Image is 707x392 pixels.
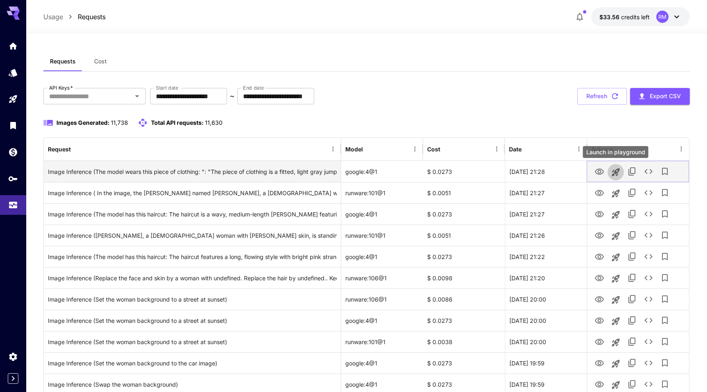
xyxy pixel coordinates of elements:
div: Request [48,146,71,153]
button: Add to library [657,291,673,307]
div: $ 0.0273 [423,310,505,331]
div: 01 Sep, 2025 20:00 [505,288,587,310]
button: Copy TaskUUID [624,227,640,243]
button: Launch in playground [608,228,624,244]
button: Copy TaskUUID [624,355,640,371]
div: runware:101@1 [341,331,423,352]
button: Launch in playground [608,356,624,372]
button: View Image [591,291,608,307]
label: API Keys [49,84,73,91]
button: Launch in playground [608,249,624,266]
div: google:4@1 [341,310,423,331]
span: 11,630 [205,119,223,126]
button: Add to library [657,185,673,201]
button: Copy TaskUUID [624,270,640,286]
button: Launch in playground [608,164,624,180]
button: View Image [591,269,608,286]
button: Add to library [657,355,673,371]
div: Home [8,41,18,51]
div: runware:106@1 [341,267,423,288]
button: Launch in playground [608,292,624,308]
div: $ 0.0038 [423,331,505,352]
div: 01 Sep, 2025 21:20 [505,267,587,288]
button: Sort [364,143,375,155]
div: 01 Sep, 2025 19:59 [505,352,587,374]
div: Playground [8,94,18,104]
button: Copy TaskUUID [624,185,640,201]
button: Launch in playground [608,207,624,223]
div: Click to copy prompt [48,246,337,267]
button: Launch in playground [608,334,624,351]
div: RM [656,11,669,23]
button: See details [640,185,657,201]
button: View Image [591,163,608,180]
button: Sort [72,143,83,155]
div: 01 Sep, 2025 21:22 [505,246,587,267]
div: $ 0.0051 [423,182,505,203]
div: 01 Sep, 2025 21:27 [505,182,587,203]
div: Model [345,146,363,153]
div: Wallet [8,147,18,157]
div: google:4@1 [341,246,423,267]
div: Click to copy prompt [48,289,337,310]
button: Add to library [657,227,673,243]
div: Click to copy prompt [48,331,337,352]
button: Menu [491,143,502,155]
button: See details [640,206,657,222]
div: Click to copy prompt [48,310,337,331]
button: Expand sidebar [8,373,18,384]
button: Launch in playground [608,270,624,287]
span: Total API requests: [151,119,204,126]
button: View Image [591,354,608,371]
p: ~ [230,91,234,101]
div: API Keys [8,173,18,184]
div: Settings [8,351,18,362]
div: $ 0.0098 [423,267,505,288]
div: Library [8,120,18,131]
div: $ 0.0273 [423,203,505,225]
div: $ 0.0086 [423,288,505,310]
div: Models [8,68,18,78]
button: Sort [522,143,534,155]
nav: breadcrumb [43,12,106,22]
button: Add to library [657,206,673,222]
button: View Image [591,248,608,265]
span: Requests [50,58,76,65]
label: Start date [156,84,178,91]
div: $ 0.0273 [423,161,505,182]
button: View Image [591,184,608,201]
button: Add to library [657,163,673,180]
div: Launch in playground [583,146,648,158]
span: $33.56 [599,14,621,20]
a: Usage [43,12,63,22]
button: See details [640,312,657,329]
div: Click to copy prompt [48,161,337,182]
button: Add to library [657,312,673,329]
button: View Image [591,333,608,350]
div: 01 Sep, 2025 20:00 [505,310,587,331]
div: Date [509,146,522,153]
div: runware:106@1 [341,288,423,310]
div: Click to copy prompt [48,225,337,246]
button: See details [640,227,657,243]
button: See details [640,248,657,265]
span: 11,738 [111,119,128,126]
button: See details [640,163,657,180]
a: Requests [78,12,106,22]
div: Usage [8,197,18,207]
button: Sort [441,143,453,155]
div: Click to copy prompt [48,268,337,288]
div: Click to copy prompt [48,353,337,374]
label: End date [243,84,263,91]
div: $ 0.0273 [423,246,505,267]
button: Copy TaskUUID [624,248,640,265]
button: Menu [573,143,585,155]
span: credits left [621,14,650,20]
button: View Image [591,205,608,222]
button: See details [640,270,657,286]
div: google:4@1 [341,203,423,225]
button: See details [640,333,657,350]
